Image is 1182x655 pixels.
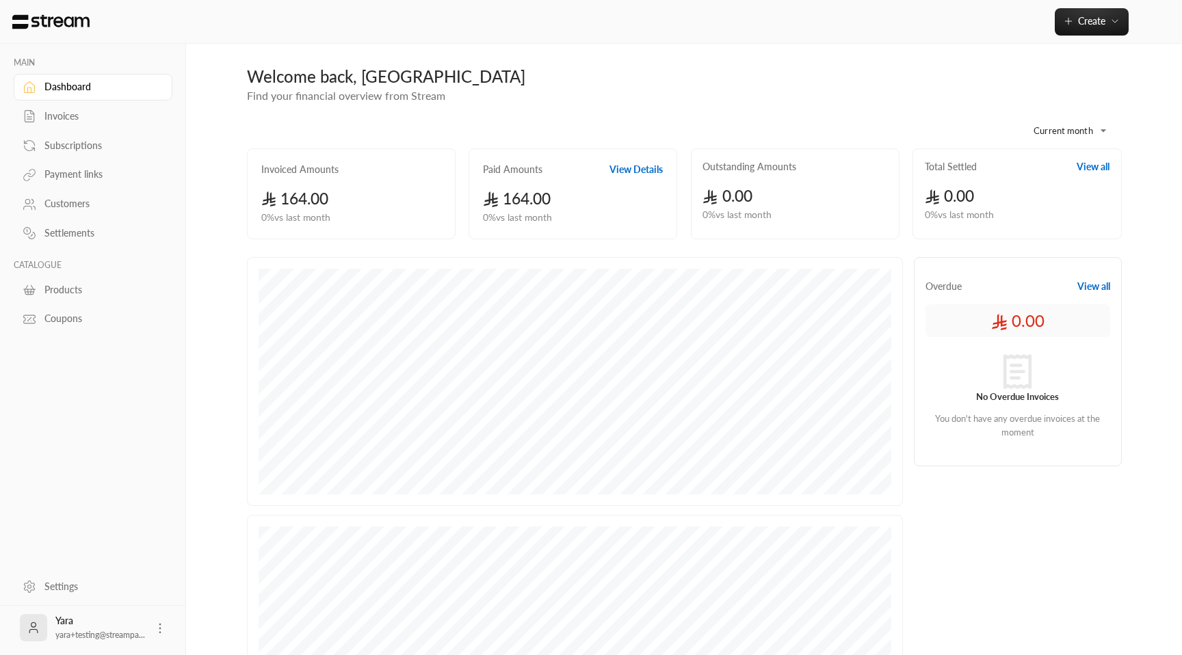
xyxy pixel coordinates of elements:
[261,189,329,208] span: 164.00
[44,168,155,181] div: Payment links
[261,163,339,176] h2: Invoiced Amounts
[991,310,1045,332] span: 0.00
[14,306,172,332] a: Coupons
[14,573,172,600] a: Settings
[1077,280,1110,293] button: View all
[609,163,663,176] button: View Details
[1077,160,1109,174] button: View all
[44,580,155,593] div: Settings
[44,283,155,297] div: Products
[44,139,155,152] div: Subscriptions
[44,109,155,123] div: Invoices
[14,74,172,101] a: Dashboard
[702,208,772,222] span: 0 % vs last month
[1055,8,1129,36] button: Create
[247,66,1122,88] div: Welcome back, [GEOGRAPHIC_DATA]
[44,226,155,240] div: Settlements
[14,57,172,68] p: MAIN
[247,89,445,102] span: Find your financial overview from Stream
[14,191,172,217] a: Customers
[55,614,145,641] div: Yara
[14,132,172,159] a: Subscriptions
[44,312,155,325] div: Coupons
[483,189,551,208] span: 164.00
[261,211,330,225] span: 0 % vs last month
[14,276,172,303] a: Products
[702,160,796,174] h2: Outstanding Amounts
[44,80,155,94] div: Dashboard
[1078,15,1105,27] span: Create
[925,160,977,174] h2: Total Settled
[44,197,155,211] div: Customers
[14,220,172,247] a: Settlements
[1012,113,1115,148] div: Current month
[925,187,975,205] span: 0.00
[14,161,172,188] a: Payment links
[976,391,1059,402] strong: No Overdue Invoices
[55,630,145,640] span: yara+testing@streampa...
[14,260,172,271] p: CATALOGUE
[14,103,172,130] a: Invoices
[702,187,752,205] span: 0.00
[483,163,542,176] h2: Paid Amounts
[11,14,91,29] img: Logo
[932,412,1103,439] p: You don't have any overdue invoices at the moment
[925,208,994,222] span: 0 % vs last month
[925,280,962,293] span: Overdue
[483,211,552,225] span: 0 % vs last month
